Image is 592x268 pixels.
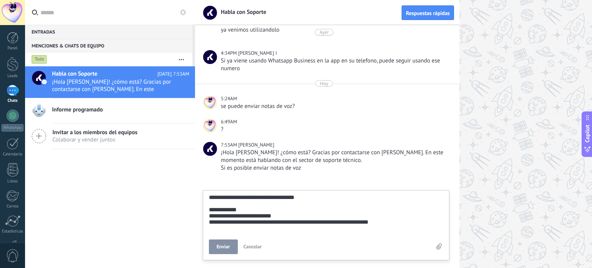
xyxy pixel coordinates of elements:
span: Invitar a los miembros del equipos [52,129,138,136]
span: Copilot [584,125,591,142]
div: Estadísticas [2,229,24,234]
div: Listas [2,179,24,184]
button: Respuestas rápidas [402,5,454,20]
a: Informe programado [25,98,195,123]
div: Chats [2,98,24,103]
div: Calendario [2,152,24,157]
div: 4:34PM [221,49,238,57]
span: Informe programado [52,106,103,114]
div: Menciones & Chats de equipo [25,39,192,52]
div: ya venimos utilizandolo [221,26,447,34]
div: Panel [2,46,24,51]
div: Si ya viene usando Whatsapp Business en la app en su telefono, puede seguir usando ese numero [221,57,447,72]
span: Sebastian Fernandez [203,96,217,110]
div: 7:53AM [221,141,238,149]
div: 5:24AM [221,95,238,103]
div: 6:49AM [221,118,238,126]
div: Si es posible enviar notas de voz [221,164,447,172]
div: WhatsApp [2,124,24,131]
div: Entradas [25,25,192,39]
div: ? [221,126,447,133]
span: Respuestas rápidas [406,10,450,16]
div: Todo [32,55,47,64]
div: Hoy [320,80,328,87]
a: Habla con Soporte [DATE] 7:53AM ¡Hola [PERSON_NAME]! ¿cómo está? Gracias por contactarse con [PER... [25,66,195,98]
div: se puede enviar notas de voz? [221,103,447,110]
span: Cancelar [244,243,262,250]
button: Enviar [209,239,238,254]
button: Cancelar [240,239,265,254]
span: [DATE] 7:53AM [158,70,189,78]
span: Marisa [238,142,274,148]
div: Leads [2,74,24,79]
span: Habla con Soporte [216,8,266,16]
div: ¡Hola [PERSON_NAME]! ¿cómo está? Gracias por contactarse con [PERSON_NAME]. En este momento está ... [221,149,447,164]
span: Colaborar y vender juntos [52,136,138,143]
span: ¡Hola [PERSON_NAME]! ¿cómo está? Gracias por contactarse con [PERSON_NAME]. En este momento está ... [52,78,175,93]
span: Sebastian Fernandez [203,119,217,133]
div: Correo [2,204,24,209]
span: Marisa [203,142,217,156]
span: Enviar [217,244,230,249]
span: Angel I [203,50,217,64]
span: Angel I [238,50,277,56]
span: Habla con Soporte [52,70,98,78]
div: Ayer [320,29,329,35]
